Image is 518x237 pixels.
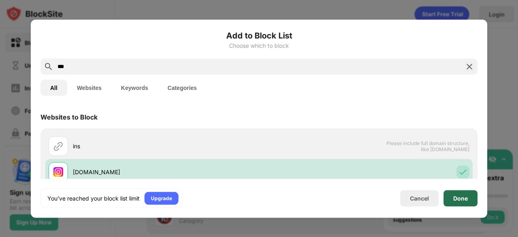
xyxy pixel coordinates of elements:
[44,62,53,71] img: search.svg
[73,142,259,150] div: ins
[40,79,67,96] button: All
[465,62,474,71] img: search-close
[67,79,111,96] button: Websites
[151,194,172,202] div: Upgrade
[40,42,478,49] div: Choose which to block
[40,113,98,121] div: Websites to Block
[53,167,63,177] img: favicons
[53,141,63,151] img: url.svg
[111,79,158,96] button: Keywords
[410,195,429,202] div: Cancel
[47,194,140,202] div: You’ve reached your block list limit
[73,168,259,176] div: [DOMAIN_NAME]
[386,140,469,152] span: Please include full domain structure, like [DOMAIN_NAME]
[158,79,206,96] button: Categories
[40,29,478,41] h6: Add to Block List
[453,195,468,201] div: Done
